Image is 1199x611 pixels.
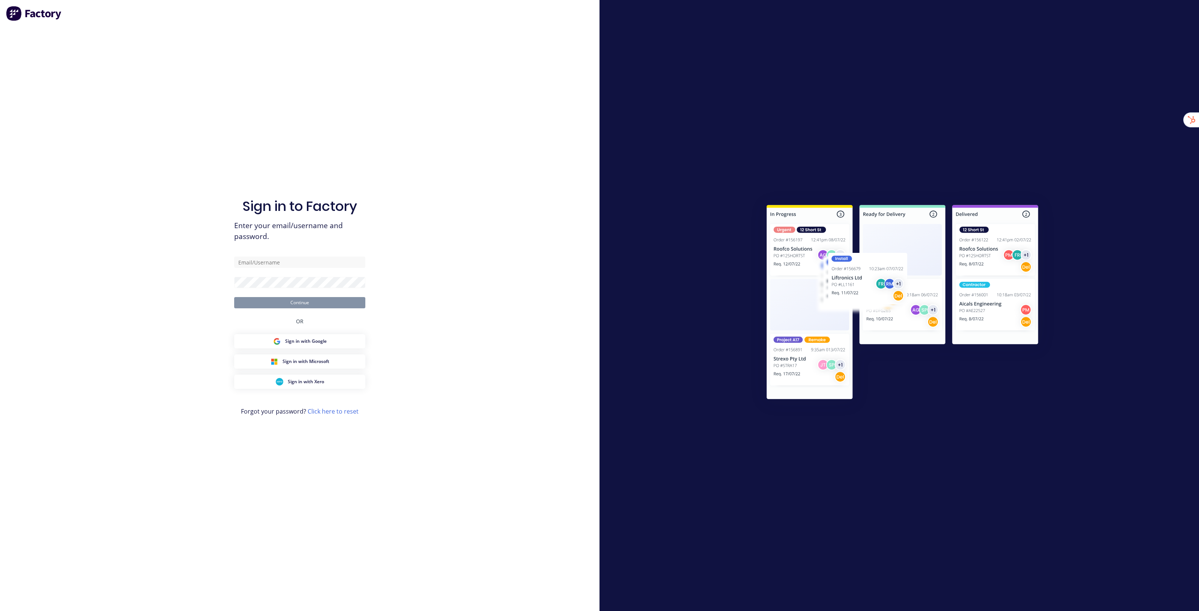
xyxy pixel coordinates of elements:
[276,378,283,385] img: Xero Sign in
[285,338,327,345] span: Sign in with Google
[288,378,324,385] span: Sign in with Xero
[750,190,1055,417] img: Sign in
[296,308,303,334] div: OR
[234,297,365,308] button: Continue
[234,375,365,389] button: Xero Sign inSign in with Xero
[6,6,62,21] img: Factory
[234,334,365,348] button: Google Sign inSign in with Google
[271,358,278,365] img: Microsoft Sign in
[234,354,365,369] button: Microsoft Sign inSign in with Microsoft
[241,407,359,416] span: Forgot your password?
[234,220,365,242] span: Enter your email/username and password.
[308,407,359,415] a: Click here to reset
[283,358,329,365] span: Sign in with Microsoft
[242,198,357,214] h1: Sign in to Factory
[273,338,281,345] img: Google Sign in
[234,257,365,268] input: Email/Username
